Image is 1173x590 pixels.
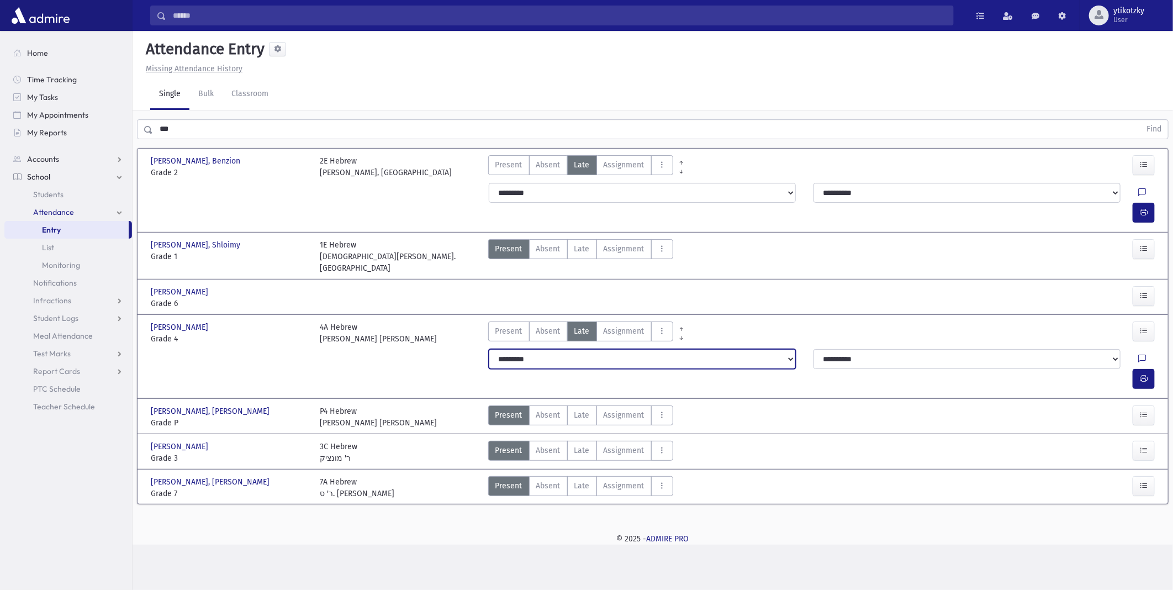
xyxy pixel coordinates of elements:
[604,480,644,492] span: Assignment
[4,221,129,239] a: Entry
[1113,15,1144,24] span: User
[27,75,77,85] span: Time Tracking
[151,333,309,345] span: Grade 4
[574,243,590,255] span: Late
[42,225,61,235] span: Entry
[166,6,953,25] input: Search
[151,251,309,262] span: Grade 1
[536,243,561,255] span: Absent
[536,445,561,456] span: Absent
[4,362,132,380] a: Report Cards
[536,480,561,492] span: Absent
[4,380,132,398] a: PTC Schedule
[4,398,132,415] a: Teacher Schedule
[27,128,67,138] span: My Reports
[141,40,265,59] h5: Attendance Entry
[42,243,54,252] span: List
[488,476,673,499] div: AttTypes
[495,325,522,337] span: Present
[495,480,522,492] span: Present
[141,64,242,73] a: Missing Attendance History
[495,243,522,255] span: Present
[536,325,561,337] span: Absent
[151,452,309,464] span: Grade 3
[488,441,673,464] div: AttTypes
[4,106,132,124] a: My Appointments
[604,159,644,171] span: Assignment
[536,159,561,171] span: Absent
[27,92,58,102] span: My Tasks
[574,480,590,492] span: Late
[33,331,93,341] span: Meal Attendance
[604,445,644,456] span: Assignment
[488,322,673,345] div: AttTypes
[4,186,132,203] a: Students
[647,534,689,544] a: ADMIRE PRO
[4,150,132,168] a: Accounts
[33,296,71,305] span: Infractions
[33,313,78,323] span: Student Logs
[27,110,88,120] span: My Appointments
[151,155,242,167] span: [PERSON_NAME], Benzion
[488,405,673,429] div: AttTypes
[146,64,242,73] u: Missing Attendance History
[604,243,644,255] span: Assignment
[151,488,309,499] span: Grade 7
[33,366,80,376] span: Report Cards
[189,79,223,110] a: Bulk
[488,239,673,274] div: AttTypes
[151,405,272,417] span: [PERSON_NAME], [PERSON_NAME]
[42,260,80,270] span: Monitoring
[151,286,210,298] span: [PERSON_NAME]
[4,309,132,327] a: Student Logs
[574,325,590,337] span: Late
[574,445,590,456] span: Late
[150,533,1155,545] div: © 2025 -
[151,167,309,178] span: Grade 2
[4,124,132,141] a: My Reports
[33,207,74,217] span: Attendance
[223,79,277,110] a: Classroom
[488,155,673,178] div: AttTypes
[4,327,132,345] a: Meal Attendance
[495,409,522,421] span: Present
[33,278,77,288] span: Notifications
[4,168,132,186] a: School
[320,322,437,345] div: 4A Hebrew [PERSON_NAME] [PERSON_NAME]
[1113,7,1144,15] span: ytikotzky
[27,172,50,182] span: School
[151,322,210,333] span: [PERSON_NAME]
[4,71,132,88] a: Time Tracking
[320,476,394,499] div: 7A Hebrew ר' ס. [PERSON_NAME]
[27,48,48,58] span: Home
[536,409,561,421] span: Absent
[495,445,522,456] span: Present
[4,239,132,256] a: List
[574,159,590,171] span: Late
[4,345,132,362] a: Test Marks
[27,154,59,164] span: Accounts
[320,239,478,274] div: 1E Hebrew [DEMOGRAPHIC_DATA][PERSON_NAME]. [GEOGRAPHIC_DATA]
[604,409,644,421] span: Assignment
[495,159,522,171] span: Present
[4,203,132,221] a: Attendance
[150,79,189,110] a: Single
[320,405,437,429] div: P4 Hebrew [PERSON_NAME] [PERSON_NAME]
[4,274,132,292] a: Notifications
[4,256,132,274] a: Monitoring
[33,189,64,199] span: Students
[33,349,71,359] span: Test Marks
[151,441,210,452] span: [PERSON_NAME]
[4,292,132,309] a: Infractions
[151,476,272,488] span: [PERSON_NAME], [PERSON_NAME]
[151,417,309,429] span: Grade P
[151,298,309,309] span: Grade 6
[574,409,590,421] span: Late
[320,441,357,464] div: 3C Hebrew ר' מונציק
[151,239,242,251] span: [PERSON_NAME], Shloimy
[33,402,95,412] span: Teacher Schedule
[320,155,452,178] div: 2E Hebrew [PERSON_NAME], [GEOGRAPHIC_DATA]
[4,44,132,62] a: Home
[604,325,644,337] span: Assignment
[9,4,72,27] img: AdmirePro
